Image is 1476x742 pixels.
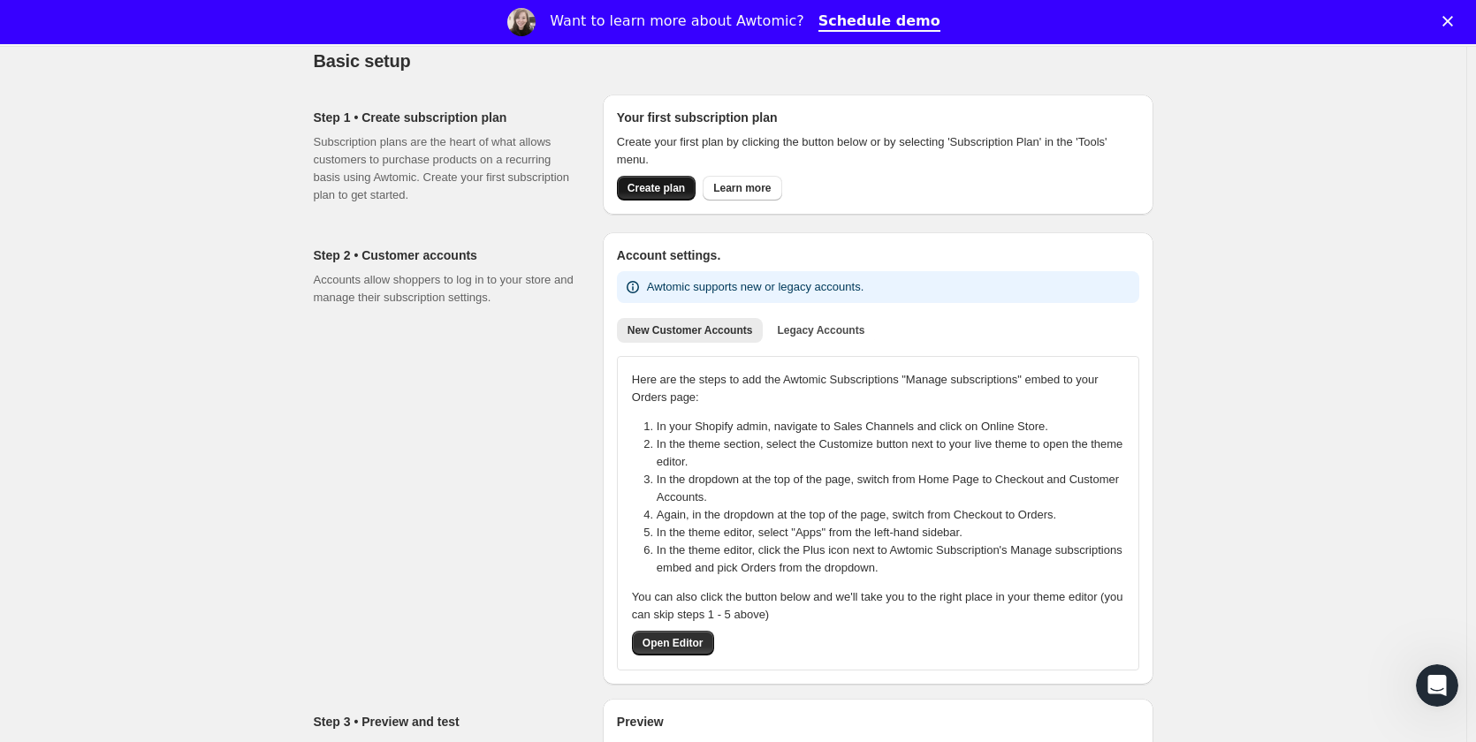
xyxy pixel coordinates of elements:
[507,8,536,36] img: Profile image for Emily
[777,323,864,337] span: Legacy Accounts
[657,471,1135,506] li: In the dropdown at the top of the page, switch from Home Page to Checkout and Customer Accounts.
[617,176,696,201] button: Create plan
[617,133,1139,169] p: Create your first plan by clicking the button below or by selecting 'Subscription Plan' in the 'T...
[657,524,1135,541] li: In the theme editor, select "Apps" from the left-hand sidebar.
[1442,16,1460,26] div: Close
[818,12,940,32] a: Schedule demo
[617,109,1139,126] h2: Your first subscription plan
[657,435,1135,471] li: In the theme section, select the Customize button next to your live theme to open the theme editor.
[1416,664,1458,707] iframe: Intercom live chat
[628,323,753,337] span: New Customer Accounts
[314,51,411,71] span: Basic setup
[617,246,1139,264] h2: Account settings.
[632,371,1124,406] p: Here are the steps to add the Awtomic Subscriptions "Manage subscriptions" embed to your Orders p...
[314,133,574,204] p: Subscription plans are the heart of what allows customers to purchase products on a recurring bas...
[703,176,781,201] a: Learn more
[713,181,771,195] span: Learn more
[314,246,574,264] h2: Step 2 • Customer accounts
[550,12,803,30] div: Want to learn more about Awtomic?
[643,636,704,650] span: Open Editor
[657,506,1135,524] li: Again, in the dropdown at the top of the page, switch from Checkout to Orders.
[617,713,1139,731] h2: Preview
[657,541,1135,577] li: In the theme editor, click the Plus icon next to Awtomic Subscription's Manage subscriptions embe...
[657,418,1135,435] li: In your Shopify admin, navigate to Sales Channels and click on Online Store.
[632,631,714,655] button: Open Editor
[617,318,764,343] button: New Customer Accounts
[766,318,875,343] button: Legacy Accounts
[632,588,1124,624] p: You can also click the button below and we'll take you to the right place in your theme editor (y...
[314,109,574,126] h2: Step 1 • Create subscription plan
[647,278,864,296] p: Awtomic supports new or legacy accounts.
[314,271,574,307] p: Accounts allow shoppers to log in to your store and manage their subscription settings.
[628,181,685,195] span: Create plan
[314,713,574,731] h2: Step 3 • Preview and test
